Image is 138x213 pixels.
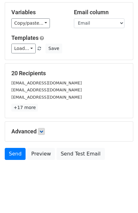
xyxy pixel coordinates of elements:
a: Templates [11,34,39,41]
small: [EMAIL_ADDRESS][DOMAIN_NAME] [11,81,82,85]
small: [EMAIL_ADDRESS][DOMAIN_NAME] [11,95,82,100]
a: Load... [11,44,36,53]
a: Preview [27,148,55,160]
button: Save [45,44,62,53]
iframe: Chat Widget [106,183,138,213]
small: [EMAIL_ADDRESS][DOMAIN_NAME] [11,88,82,92]
a: Send Test Email [57,148,105,160]
h5: Advanced [11,128,127,135]
h5: 20 Recipients [11,70,127,77]
h5: Email column [74,9,127,16]
a: Copy/paste... [11,18,50,28]
h5: Variables [11,9,64,16]
a: +17 more [11,104,38,112]
a: Send [5,148,26,160]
